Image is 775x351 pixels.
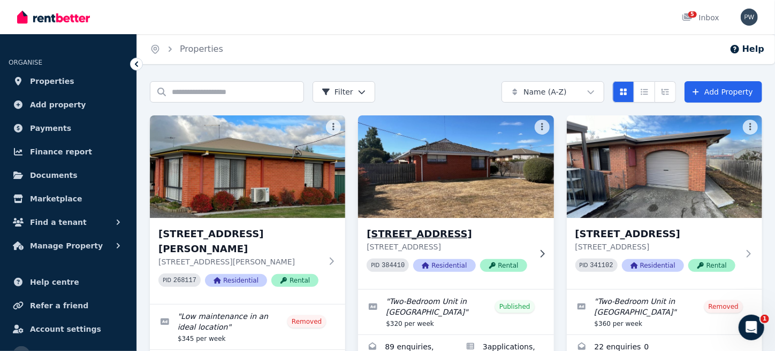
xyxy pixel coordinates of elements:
span: Manage Property [30,239,103,252]
img: 2/3 Burghley Street, Longford [567,115,762,218]
button: Name (A-Z) [502,81,604,103]
button: Find a tenant [9,212,128,233]
a: Add property [9,94,128,115]
a: 2/3 Burghley Street, Longford[STREET_ADDRESS][STREET_ADDRESS]PID 341102ResidentialRental [567,115,762,289]
span: Marketplace [30,192,82,205]
span: Payments [30,122,71,135]
small: PID [163,277,171,283]
div: Inbox [682,12,719,23]
div: View options [613,81,676,103]
p: [STREET_ADDRESS] [367,241,530,252]
p: [STREET_ADDRESS] [575,241,739,252]
span: Rental [688,259,735,272]
code: 341102 [590,262,613,269]
h3: [STREET_ADDRESS][PERSON_NAME] [158,227,322,256]
a: Marketplace [9,188,128,209]
a: Edit listing: Two-Bedroom Unit in Longford [567,290,762,334]
button: Expanded list view [655,81,676,103]
p: [STREET_ADDRESS][PERSON_NAME] [158,256,322,267]
span: Residential [205,274,267,287]
h3: [STREET_ADDRESS] [575,227,739,241]
a: Properties [180,44,223,54]
span: Finance report [30,145,92,158]
h3: [STREET_ADDRESS] [367,227,530,241]
button: Card view [613,81,634,103]
span: Filter [322,87,353,97]
a: Refer a friend [9,295,128,316]
span: ORGANISE [9,59,42,66]
nav: Breadcrumb [137,34,236,64]
a: Documents [9,165,128,186]
span: Rental [480,259,527,272]
button: More options [326,120,341,135]
span: Add property [30,98,86,111]
a: Help centre [9,271,128,293]
button: Manage Property [9,235,128,256]
span: 1 [761,315,769,323]
img: 1/50 Malcombe St, Longford [353,113,559,221]
span: Name (A-Z) [523,87,567,97]
a: Properties [9,71,128,92]
code: 268117 [173,277,196,284]
span: Help centre [30,276,79,288]
button: Compact list view [634,81,655,103]
span: Find a tenant [30,216,87,229]
img: 1/3 Burnett Street, Longford [150,115,345,218]
button: Help [730,43,764,56]
code: 384410 [382,262,405,269]
a: Finance report [9,141,128,162]
a: Account settings [9,318,128,340]
span: Residential [622,259,684,272]
a: Payments [9,118,128,139]
span: Properties [30,75,74,88]
small: PID [580,262,588,268]
a: Edit listing: Low maintenance in an ideal location [150,305,345,349]
small: PID [371,262,379,268]
span: Documents [30,169,78,182]
span: Residential [413,259,475,272]
a: 1/50 Malcombe St, Longford[STREET_ADDRESS][STREET_ADDRESS]PID 384410ResidentialRental [358,115,553,289]
button: Filter [313,81,375,103]
span: Rental [271,274,318,287]
img: Paul Williams [741,9,758,26]
a: Edit listing: Two-Bedroom Unit in Longford [358,290,553,334]
a: Add Property [685,81,762,103]
span: Account settings [30,323,101,336]
span: Refer a friend [30,299,88,312]
a: 1/3 Burnett Street, Longford[STREET_ADDRESS][PERSON_NAME][STREET_ADDRESS][PERSON_NAME]PID 268117R... [150,115,345,304]
button: More options [743,120,758,135]
img: RentBetter [17,9,90,25]
iframe: Intercom live chat [739,315,764,340]
span: 5 [688,11,697,18]
button: More options [535,120,550,135]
